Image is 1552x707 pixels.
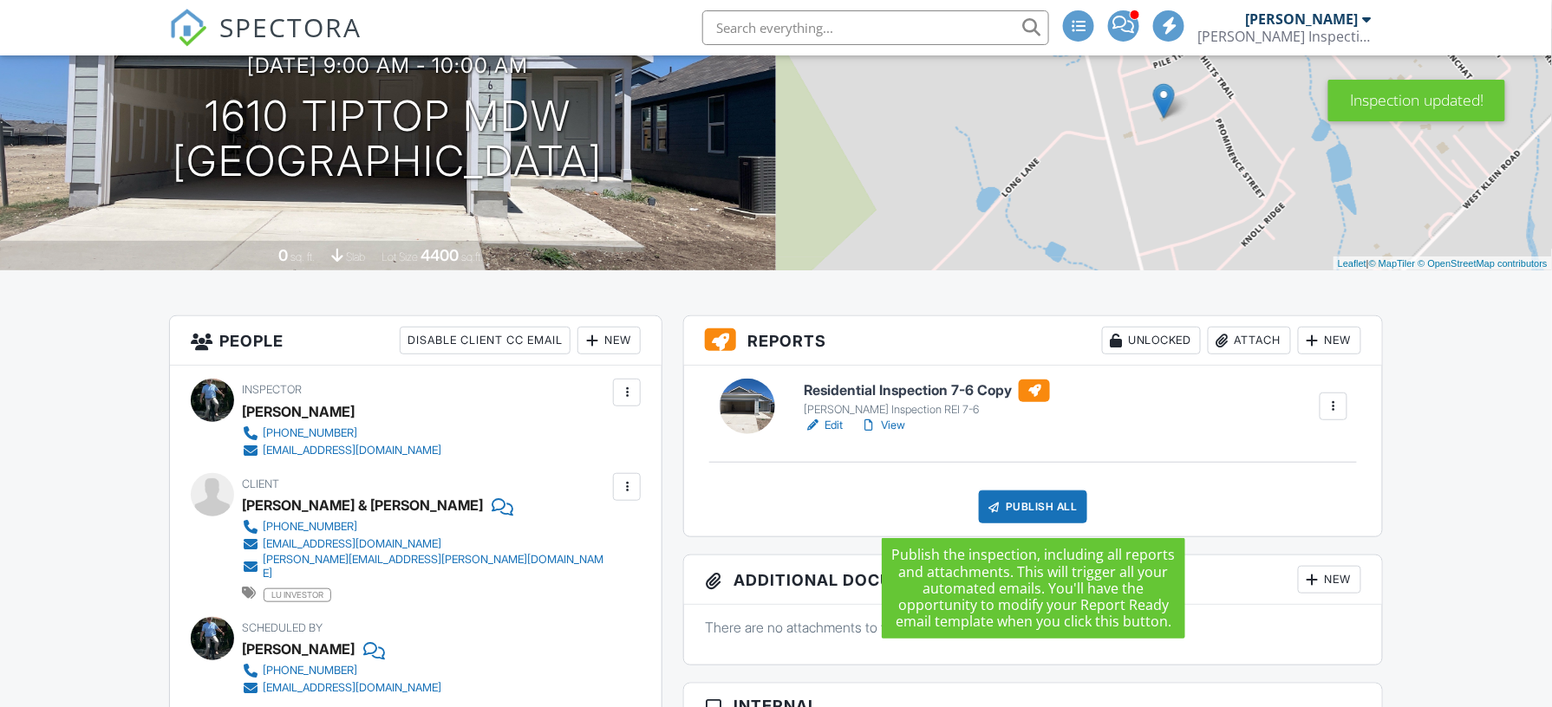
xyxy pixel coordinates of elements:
[684,555,1382,605] h3: Additional Documents
[242,662,441,679] a: [PHONE_NUMBER]
[263,426,357,440] div: [PHONE_NUMBER]
[173,94,603,185] h1: 1610 Tiptop Mdw [GEOGRAPHIC_DATA]
[242,399,355,425] div: [PERSON_NAME]
[347,250,366,263] span: slab
[1246,10,1359,28] div: [PERSON_NAME]
[804,403,1050,417] div: [PERSON_NAME] Inspection REI 7-6
[242,477,279,490] span: Client
[263,681,441,695] div: [EMAIL_ADDRESS][DOMAIN_NAME]
[462,250,484,263] span: sq.ft.
[242,518,609,535] a: [PHONE_NUMBER]
[804,379,1050,402] h6: Residential Inspection 7-6 Copy
[1208,327,1291,354] div: Attach
[263,664,357,678] div: [PHONE_NUMBER]
[1328,80,1505,121] div: Inspection updated!
[242,425,441,442] a: [PHONE_NUMBER]
[1338,258,1366,269] a: Leaflet
[263,444,441,457] div: [EMAIL_ADDRESS][DOMAIN_NAME]
[421,246,460,264] div: 4400
[242,679,441,697] a: [EMAIL_ADDRESS][DOMAIN_NAME]
[263,537,441,551] div: [EMAIL_ADDRESS][DOMAIN_NAME]
[1298,327,1361,354] div: New
[702,10,1049,45] input: Search everything...
[242,621,323,634] span: Scheduled By
[979,490,1087,523] div: Publish All
[1334,256,1552,271] div: |
[1198,28,1372,45] div: Bain Inspection Service LLC
[804,417,843,434] a: Edit
[242,383,302,396] span: Inspector
[1369,258,1416,269] a: © MapTiler
[291,250,316,263] span: sq. ft.
[1298,566,1361,593] div: New
[1102,327,1201,354] div: Unlocked
[382,250,419,263] span: Lot Size
[577,327,641,354] div: New
[684,316,1382,366] h3: Reports
[860,417,905,434] a: View
[170,316,662,366] h3: People
[279,246,289,264] div: 0
[263,553,609,581] div: [PERSON_NAME][EMAIL_ADDRESS][PERSON_NAME][DOMAIN_NAME]
[169,9,207,47] img: The Best Home Inspection Software - Spectora
[169,23,362,60] a: SPECTORA
[219,9,362,45] span: SPECTORA
[242,442,441,459] a: [EMAIL_ADDRESS][DOMAIN_NAME]
[242,636,355,662] div: [PERSON_NAME]
[804,379,1050,418] a: Residential Inspection 7-6 Copy [PERSON_NAME] Inspection REI 7-6
[705,618,1361,637] p: There are no attachments to this inspection.
[248,54,529,77] h3: [DATE] 9:00 am - 10:00 am
[263,520,357,534] div: [PHONE_NUMBER]
[242,535,609,553] a: [EMAIL_ADDRESS][DOMAIN_NAME]
[400,327,571,354] div: Disable Client CC Email
[264,588,331,602] span: lu investor
[242,492,483,518] div: [PERSON_NAME] & [PERSON_NAME]
[1418,258,1548,269] a: © OpenStreetMap contributors
[242,553,609,581] a: [PERSON_NAME][EMAIL_ADDRESS][PERSON_NAME][DOMAIN_NAME]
